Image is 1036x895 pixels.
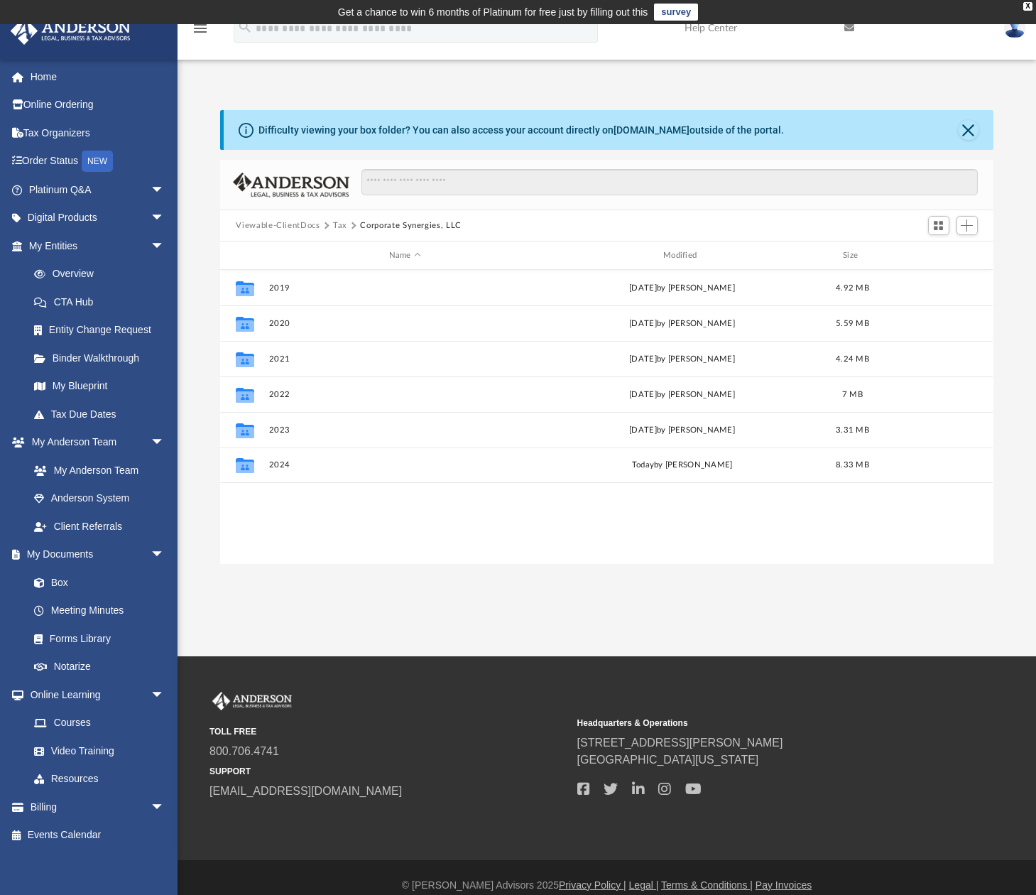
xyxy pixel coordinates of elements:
[151,428,179,457] span: arrow_drop_down
[10,147,186,176] a: Order StatusNEW
[333,219,347,232] button: Tax
[10,793,186,821] a: Billingarrow_drop_down
[10,541,179,569] a: My Documentsarrow_drop_down
[151,793,179,822] span: arrow_drop_down
[547,389,818,401] div: [DATE] by [PERSON_NAME]
[10,119,186,147] a: Tax Organizers
[1004,18,1025,38] img: User Pic
[209,785,402,797] a: [EMAIL_ADDRESS][DOMAIN_NAME]
[654,4,698,21] a: survey
[836,284,870,292] span: 4.92 MB
[269,354,540,364] button: 2021
[888,249,987,262] div: id
[10,428,179,457] a: My Anderson Teamarrow_drop_down
[269,319,540,328] button: 2020
[20,765,179,793] a: Resources
[220,270,993,564] div: grid
[20,344,186,372] a: Binder Walkthrough
[20,316,186,345] a: Entity Change Request
[20,260,186,288] a: Overview
[629,879,659,891] a: Legal |
[10,175,186,204] a: Platinum Q&Aarrow_drop_down
[836,355,870,363] span: 4.24 MB
[577,737,783,749] a: [STREET_ADDRESS][PERSON_NAME]
[20,653,179,681] a: Notarize
[209,725,567,738] small: TOLL FREE
[10,821,186,850] a: Events Calendar
[269,283,540,293] button: 2019
[151,204,179,233] span: arrow_drop_down
[928,216,949,236] button: Switch to Grid View
[547,459,818,472] div: by [PERSON_NAME]
[20,484,179,513] a: Anderson System
[559,879,626,891] a: Privacy Policy |
[192,20,209,37] i: menu
[614,124,689,136] a: [DOMAIN_NAME]
[151,232,179,261] span: arrow_drop_down
[360,219,462,232] button: Corporate Synergies, LLC
[577,754,759,766] a: [GEOGRAPHIC_DATA][US_STATE]
[268,249,540,262] div: Name
[20,568,172,597] a: Box
[577,717,935,729] small: Headquarters & Operations
[361,169,977,196] input: Search files and folders
[661,879,753,891] a: Terms & Conditions |
[756,879,812,891] a: Pay Invoices
[20,400,186,428] a: Tax Due Dates
[547,424,818,437] div: [DATE] by [PERSON_NAME]
[10,204,186,232] a: Digital Productsarrow_drop_down
[632,461,654,469] span: today
[546,249,818,262] div: Modified
[20,624,172,653] a: Forms Library
[20,456,172,484] a: My Anderson Team
[547,282,818,295] div: [DATE] by [PERSON_NAME]
[269,425,540,435] button: 2023
[956,216,978,236] button: Add
[842,391,863,398] span: 7 MB
[236,219,320,232] button: Viewable-ClientDocs
[10,63,186,91] a: Home
[178,878,1036,893] div: © [PERSON_NAME] Advisors 2025
[151,541,179,570] span: arrow_drop_down
[836,426,870,434] span: 3.31 MB
[10,232,186,260] a: My Entitiesarrow_drop_down
[836,461,870,469] span: 8.33 MB
[209,765,567,778] small: SUPPORT
[824,249,881,262] div: Size
[547,353,818,366] div: [DATE] by [PERSON_NAME]
[6,17,135,45] img: Anderson Advisors Platinum Portal
[547,318,818,330] div: [DATE] by [PERSON_NAME]
[1023,2,1032,11] div: close
[20,512,179,541] a: Client Referrals
[20,737,172,765] a: Video Training
[338,4,648,21] div: Get a chance to win 6 months of Platinum for free just by filling out this
[237,19,253,35] i: search
[258,123,784,138] div: Difficulty viewing your box folder? You can also access your account directly on outside of the p...
[269,460,540,470] button: 2024
[151,680,179,710] span: arrow_drop_down
[20,372,179,401] a: My Blueprint
[10,91,186,119] a: Online Ordering
[209,745,279,757] a: 800.706.4741
[192,27,209,37] a: menu
[227,249,262,262] div: id
[82,151,113,172] div: NEW
[836,320,870,327] span: 5.59 MB
[20,709,179,737] a: Courses
[10,680,179,709] a: Online Learningarrow_drop_down
[20,288,186,316] a: CTA Hub
[151,175,179,205] span: arrow_drop_down
[209,692,295,710] img: Anderson Advisors Platinum Portal
[20,597,179,625] a: Meeting Minutes
[269,390,540,399] button: 2022
[959,120,978,140] button: Close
